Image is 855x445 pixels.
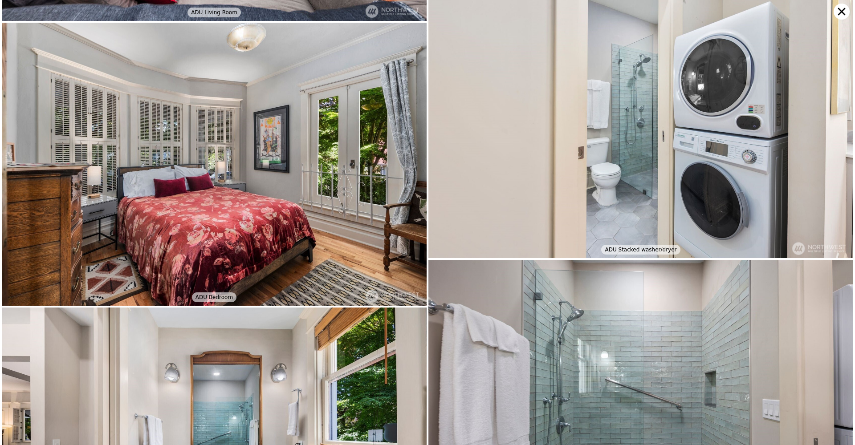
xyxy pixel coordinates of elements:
[601,245,680,255] div: ADU Stacked washer/dryer
[2,23,427,306] img: ADU Bedroom
[187,8,241,17] div: ADU Living Room
[192,292,236,302] div: ADU Bedroom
